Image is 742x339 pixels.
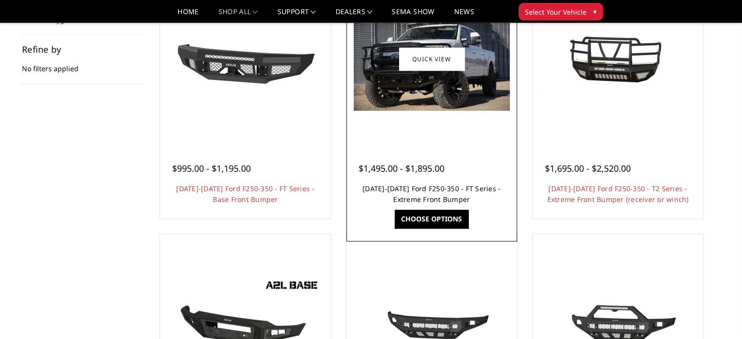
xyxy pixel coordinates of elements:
[176,184,314,204] a: [DATE]-[DATE] Ford F250-350 - FT Series - Base Front Bumper
[219,8,258,22] a: shop all
[693,292,742,339] iframe: Chat Widget
[454,8,474,22] a: News
[395,210,468,228] a: Choose Options
[336,8,373,22] a: Dealers
[519,3,603,20] button: Select Your Vehicle
[362,184,501,204] a: [DATE]-[DATE] Ford F250-350 - FT Series - Extreme Front Bumper
[167,15,323,103] img: 2017-2022 Ford F250-350 - FT Series - Base Front Bumper
[399,47,464,70] a: Quick view
[593,6,597,17] span: ▾
[278,8,316,22] a: Support
[22,45,143,54] h5: Refine by
[354,7,510,111] img: 2017-2022 Ford F250-350 - FT Series - Extreme Front Bumper
[392,8,434,22] a: SEMA Show
[359,162,444,174] span: $1,495.00 - $1,895.00
[525,7,586,17] span: Select Your Vehicle
[545,162,631,174] span: $1,695.00 - $2,520.00
[22,45,143,84] div: No filters applied
[547,184,688,204] a: [DATE]-[DATE] Ford F250-350 - T2 Series - Extreme Front Bumper (receiver or winch)
[172,162,251,174] span: $995.00 - $1,195.00
[178,8,199,22] a: Home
